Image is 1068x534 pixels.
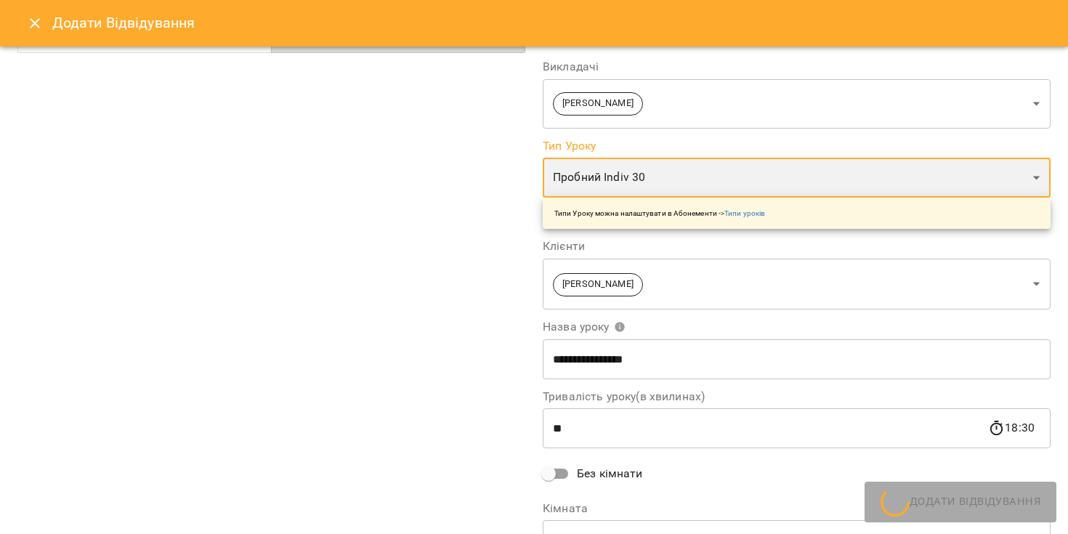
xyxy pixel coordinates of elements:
button: Close [17,6,52,41]
label: Тривалість уроку(в хвилинах) [543,391,1051,402]
div: [PERSON_NAME] [543,78,1051,129]
h6: Додати Відвідування [52,12,195,34]
p: Типи Уроку можна налаштувати в Абонементи -> [554,208,765,219]
div: Пробний Indiv 30 [543,158,1051,198]
label: Клієнти [543,240,1051,252]
div: [PERSON_NAME] [543,258,1051,310]
span: [PERSON_NAME] [554,97,642,110]
span: [PERSON_NAME] [554,278,642,291]
label: Тип Уроку [543,140,1051,152]
span: Без кімнати [577,465,643,482]
label: Викладачі [543,61,1051,73]
span: Назва уроку [543,321,626,333]
label: Кімната [543,503,1051,514]
svg: Вкажіть назву уроку або виберіть клієнтів [614,321,626,333]
a: Типи уроків [724,209,765,217]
